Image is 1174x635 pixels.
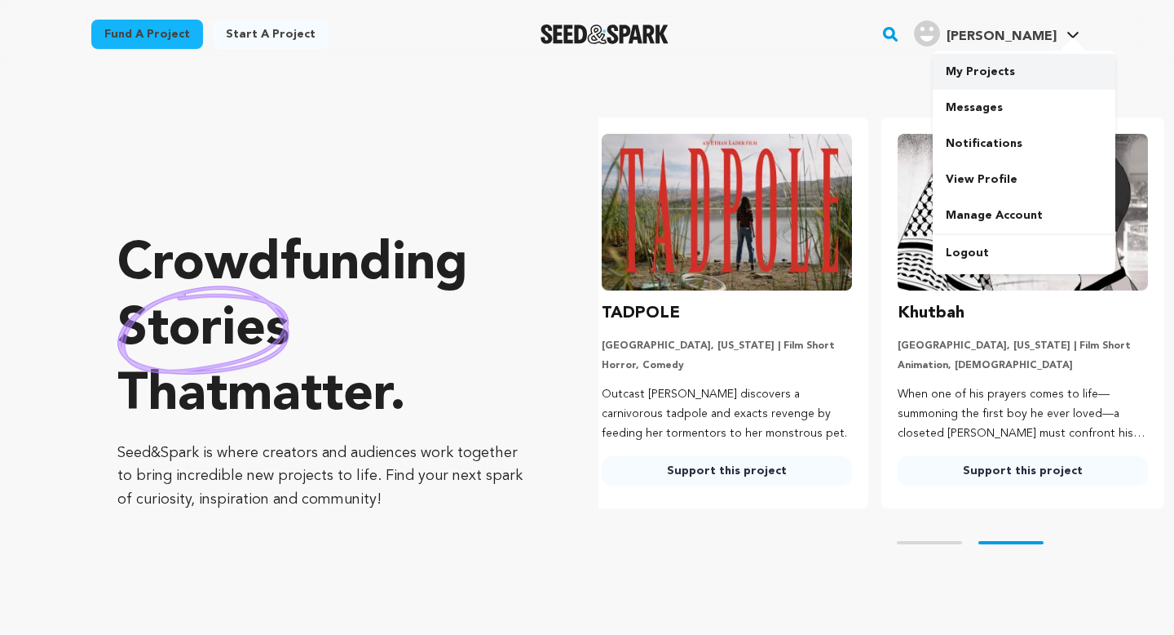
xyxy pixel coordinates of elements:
[898,359,1148,372] p: Animation, [DEMOGRAPHIC_DATA]
[911,17,1083,51] span: George S.'s Profile
[911,17,1083,47] a: George S.'s Profile
[91,20,203,49] a: Fund a project
[947,30,1057,43] span: [PERSON_NAME]
[914,20,1057,47] div: George S.'s Profile
[898,340,1148,353] p: [GEOGRAPHIC_DATA], [US_STATE] | Film Short
[898,134,1148,291] img: Khutbah image
[541,24,669,44] img: Seed&Spark Logo Dark Mode
[933,198,1115,233] a: Manage Account
[898,385,1148,443] p: When one of his prayers comes to life—summoning the first boy he ever loved—a closeted [PERSON_NA...
[898,300,964,326] h3: Khutbah
[933,162,1115,198] a: View Profile
[602,134,852,291] img: TADPOLE image
[541,24,669,44] a: Seed&Spark Homepage
[933,54,1115,90] a: My Projects
[914,20,940,47] img: user.png
[227,370,390,422] span: matter
[602,300,680,326] h3: TADPOLE
[602,456,852,486] a: Support this project
[213,20,329,49] a: Start a project
[898,456,1148,486] a: Support this project
[933,90,1115,126] a: Messages
[602,385,852,443] p: Outcast [PERSON_NAME] discovers a carnivorous tadpole and exacts revenge by feeding her tormentor...
[602,359,852,372] p: Horror, Comedy
[117,442,533,512] p: Seed&Spark is where creators and audiences work together to bring incredible new projects to life...
[117,286,289,375] img: hand sketched image
[602,340,852,353] p: [GEOGRAPHIC_DATA], [US_STATE] | Film Short
[933,235,1115,271] a: Logout
[117,233,533,429] p: Crowdfunding that .
[933,126,1115,162] a: Notifications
